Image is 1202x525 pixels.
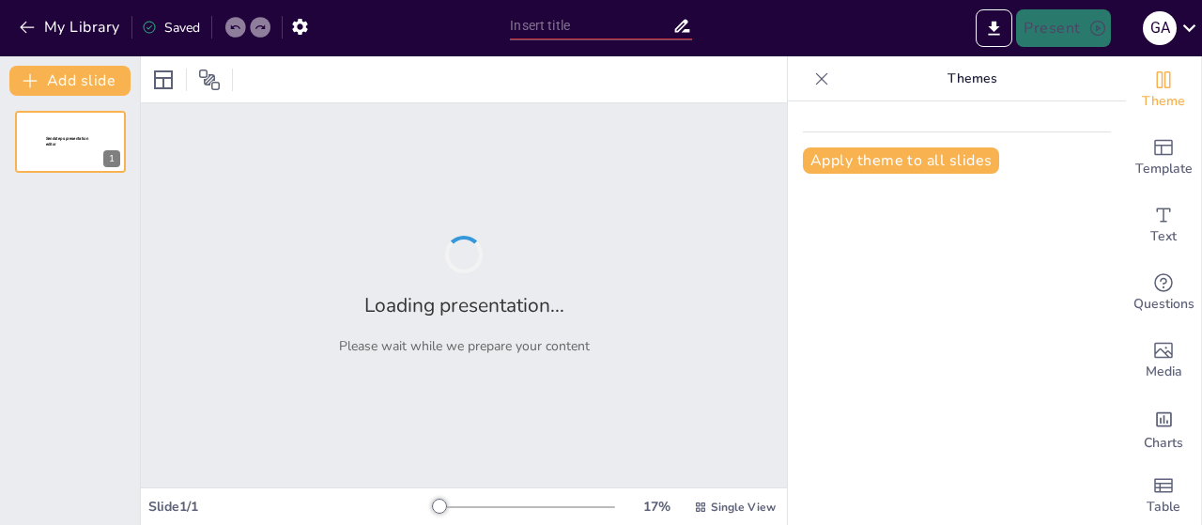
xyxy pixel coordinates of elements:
input: Insert title [510,12,671,39]
span: Charts [1144,433,1183,454]
button: Add slide [9,66,131,96]
button: Present [1016,9,1110,47]
div: Get real-time input from your audience [1126,259,1201,327]
div: Saved [142,19,200,37]
button: G A [1143,9,1177,47]
button: Apply theme to all slides [803,147,999,174]
div: Add text boxes [1126,192,1201,259]
span: Single View [711,500,776,515]
span: Text [1150,226,1177,247]
span: Theme [1142,91,1185,112]
span: Questions [1133,294,1194,315]
span: Position [198,69,221,91]
p: Please wait while we prepare your content [339,337,590,355]
div: Layout [148,65,178,95]
button: My Library [14,12,128,42]
span: Sendsteps presentation editor [46,136,88,147]
div: 17 % [634,498,679,516]
div: 1 [103,150,120,167]
div: Change the overall theme [1126,56,1201,124]
h2: Loading presentation... [364,292,564,318]
div: Add charts and graphs [1126,394,1201,462]
span: Media [1146,362,1182,382]
div: Slide 1 / 1 [148,498,435,516]
div: G A [1143,11,1177,45]
span: Table [1147,497,1180,517]
div: Add images, graphics, shapes or video [1126,327,1201,394]
div: Add ready made slides [1126,124,1201,192]
span: Template [1135,159,1193,179]
button: Export to PowerPoint [976,9,1012,47]
p: Themes [837,56,1107,101]
div: 1 [15,111,126,173]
